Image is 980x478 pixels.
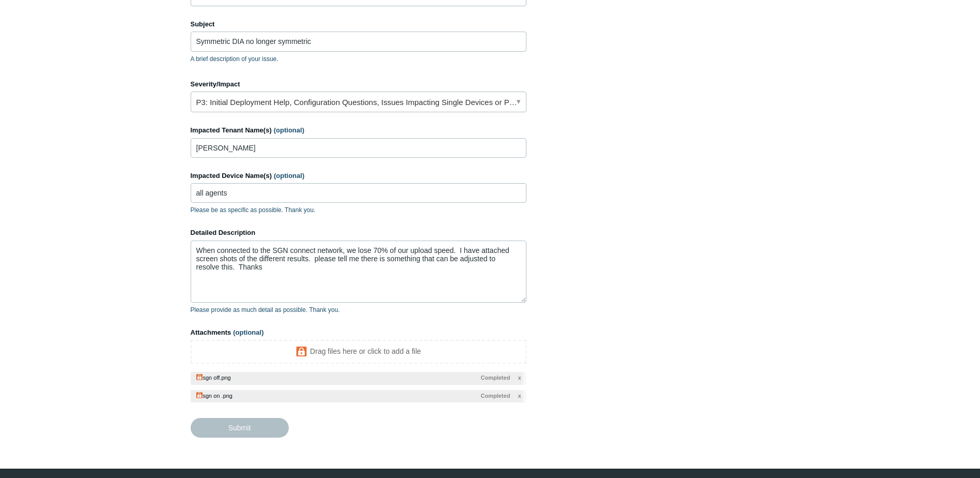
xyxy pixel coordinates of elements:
[274,172,304,180] span: (optional)
[191,228,526,238] label: Detailed Description
[191,19,526,29] label: Subject
[191,171,526,181] label: Impacted Device Name(s)
[518,374,521,382] span: x
[191,125,526,136] label: Impacted Tenant Name(s)
[518,392,521,400] span: x
[481,374,510,382] span: Completed
[191,92,526,112] a: P3: Initial Deployment Help, Configuration Questions, Issues Impacting Single Devices or Past Out...
[274,126,304,134] span: (optional)
[191,205,526,215] p: Please be as specific as possible. Thank you.
[191,327,526,338] label: Attachments
[191,418,289,438] input: Submit
[481,392,510,400] span: Completed
[191,54,526,64] p: A brief description of your issue.
[191,79,526,89] label: Severity/Impact
[233,328,263,336] span: (optional)
[191,305,526,315] p: Please provide as much detail as possible. Thank you.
